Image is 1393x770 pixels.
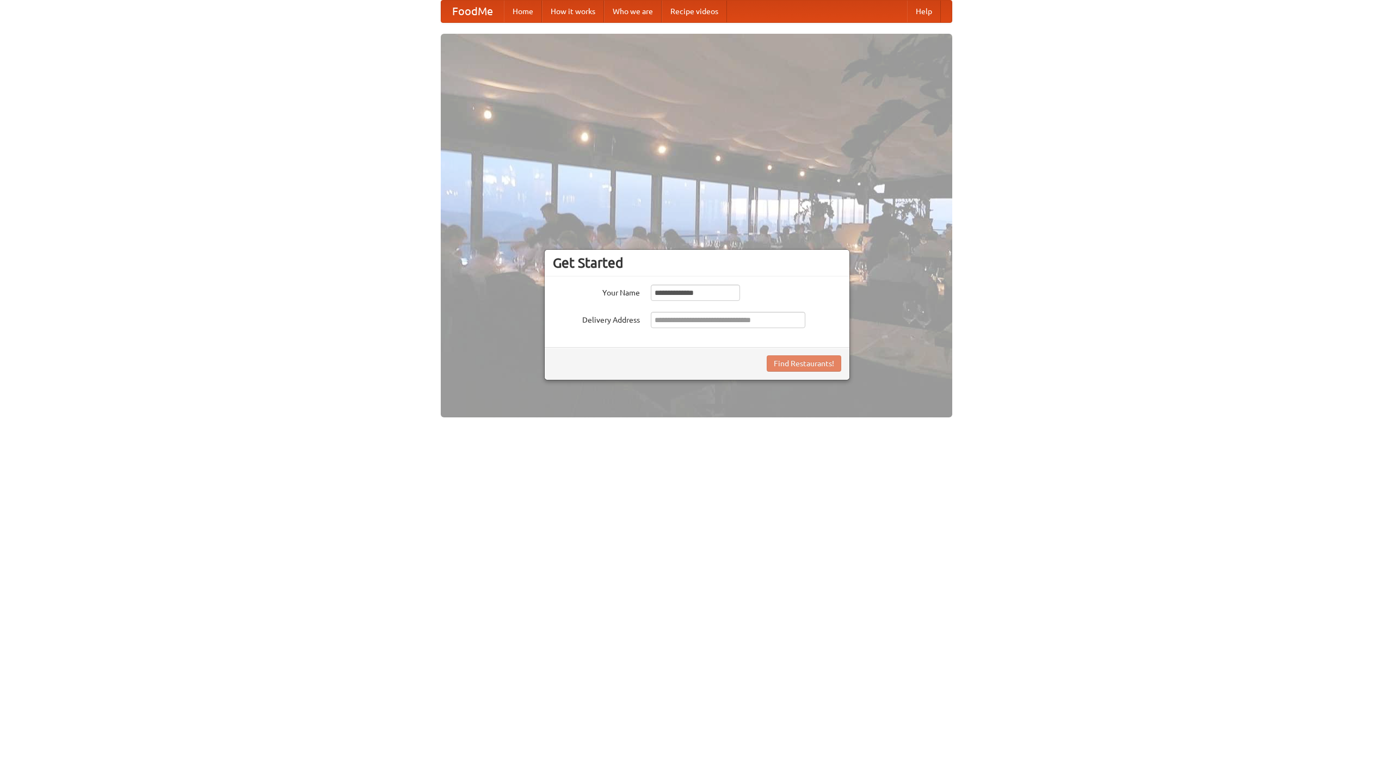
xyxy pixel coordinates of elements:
a: Who we are [604,1,662,22]
a: Home [504,1,542,22]
label: Delivery Address [553,312,640,325]
label: Your Name [553,285,640,298]
a: FoodMe [441,1,504,22]
h3: Get Started [553,255,841,271]
button: Find Restaurants! [767,355,841,372]
a: How it works [542,1,604,22]
a: Recipe videos [662,1,727,22]
a: Help [907,1,941,22]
